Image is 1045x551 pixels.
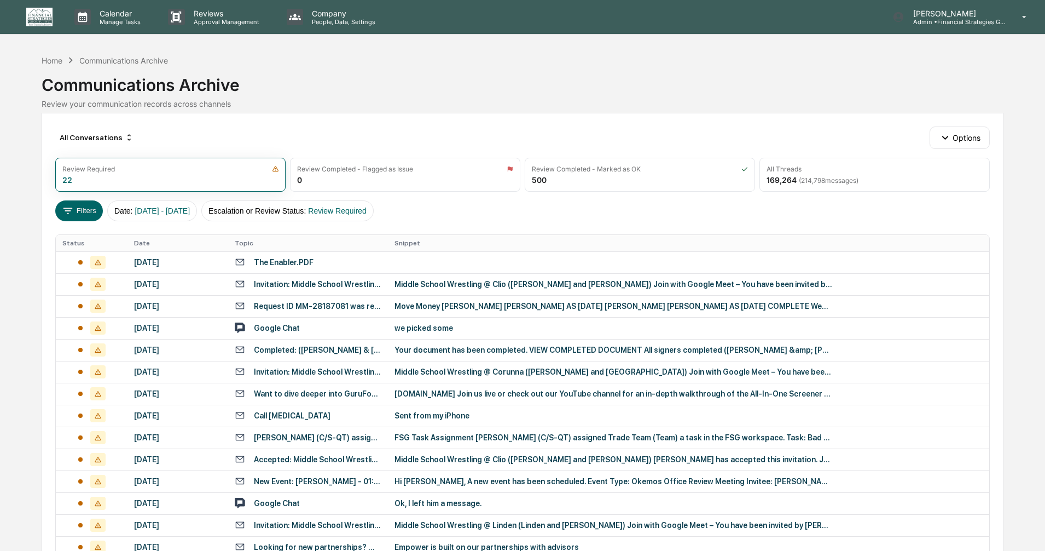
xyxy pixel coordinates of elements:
div: Home [42,56,62,65]
div: Middle School Wrestling @ Corunna ([PERSON_NAME] and [GEOGRAPHIC_DATA]) Join with Google Meet – Y... [394,368,832,376]
div: Completed: ([PERSON_NAME] & [PERSON_NAME]) [PERSON_NAME] Office - Joint Acct - Trust Acct Convers... [254,346,381,354]
div: [DATE] [134,389,222,398]
p: Reviews [185,9,265,18]
div: Review Required [62,165,115,173]
div: Google Chat [254,499,300,508]
div: Review your communication records across channels [42,99,1003,108]
iframe: Open customer support [1010,515,1040,544]
div: [DATE] [134,499,222,508]
div: [DATE] [134,280,222,289]
div: [DATE] [134,346,222,354]
p: Company [303,9,381,18]
p: People, Data, Settings [303,18,381,26]
button: Options [930,127,989,148]
div: Middle School Wrestling @ Clio ([PERSON_NAME] and [PERSON_NAME]) [PERSON_NAME] has accepted this ... [394,455,832,464]
img: icon [272,165,279,173]
button: Escalation or Review Status:Review Required [201,200,374,221]
div: Google Chat [254,324,300,332]
button: Date:[DATE] - [DATE] [107,200,197,221]
th: Topic [228,235,388,251]
div: [DATE] [134,368,222,376]
div: Ok, I left him a message. [394,499,832,508]
div: The Enabler.PDF [254,258,313,267]
div: Invitation: Middle School Wrestling @ Linden ([PERSON_NAME] and Owosso) @ [DATE] 4:15pm - 7pm (ES... [254,521,381,530]
div: [DATE] [134,258,222,267]
span: ( 214,798 messages) [799,176,858,185]
div: New Event: [PERSON_NAME] - 01:00pm [DATE] - Okemos Office Review Meeting [254,477,381,486]
th: Status [56,235,127,251]
div: Communications Archive [79,56,168,65]
div: Communications Archive [42,66,1003,95]
div: Request ID MM-28187081 was resolved. [254,302,381,311]
div: Invitation: Middle School Wrestling @ Clio (Clio and [PERSON_NAME]) @ [DATE] 4:15pm - 7pm (EST) (... [254,280,381,289]
div: [PERSON_NAME] (C/S-QT) assigned Trade Team (Team) a task due [DATE] [254,433,381,442]
img: icon [507,165,513,173]
div: [DATE] [134,455,222,464]
div: Hi [PERSON_NAME], A new event has been scheduled. Event Type: Okemos Office Review Meeting Invite... [394,477,832,486]
p: [PERSON_NAME] [904,9,1006,18]
div: All Threads [767,165,802,173]
div: Want to dive deeper into GuruFocus screens? [254,389,381,398]
div: [DATE] [134,521,222,530]
div: Invitation: Middle School Wrestling @ Corunna ([PERSON_NAME] and Grand Blanc ... @ [DATE] 4:15pm ... [254,368,381,376]
p: Calendar [91,9,146,18]
div: [DATE] [134,411,222,420]
div: [DATE] [134,477,222,486]
div: FSG Task Assignment [PERSON_NAME] (C/S-QT) assigned Trade Team (Team) a task in the FSG workspace... [394,433,832,442]
div: [DATE] [134,302,222,311]
div: 169,264 [767,175,858,185]
div: [DOMAIN_NAME] Join us live or check out our YouTube channel for an in-depth walkthrough of the Al... [394,389,832,398]
p: Approval Management [185,18,265,26]
div: Call [MEDICAL_DATA] [254,411,330,420]
div: Your document has been completed. VIEW COMPLETED DOCUMENT All signers completed ([PERSON_NAME] &a... [394,346,832,354]
div: Middle School Wrestling @ Linden (Linden and [PERSON_NAME]) Join with Google Meet – You have been... [394,521,832,530]
div: Middle School Wrestling @ Clio ([PERSON_NAME] and [PERSON_NAME]) Join with Google Meet – You have... [394,280,832,289]
div: 500 [532,175,547,185]
p: Manage Tasks [91,18,146,26]
div: Review Completed - Marked as OK [532,165,641,173]
div: 22 [62,175,72,185]
span: Review Required [308,206,367,215]
th: Snippet [388,235,989,251]
button: Filters [55,200,103,221]
th: Date [127,235,228,251]
div: Review Completed - Flagged as Issue [297,165,413,173]
div: Accepted: Middle School Wrestling @ Clio (Clio and [PERSON_NAME]) @ [DATE] 4:15pm - 7pm (EST) ([P... [254,455,381,464]
span: [DATE] - [DATE] [135,206,190,215]
p: Admin • Financial Strategies Group (FSG) [904,18,1006,26]
div: Move Money [PERSON_NAME] [PERSON_NAME] AS [DATE] [PERSON_NAME] [PERSON_NAME] AS [DATE] COMPLETE W... [394,302,832,311]
img: icon [741,165,748,173]
img: logo [26,8,53,26]
div: 0 [297,175,302,185]
div: Sent from my iPhone [394,411,832,420]
div: [DATE] [134,324,222,332]
div: [DATE] [134,433,222,442]
div: All Conversations [55,129,138,146]
div: we picked some [394,324,832,332]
